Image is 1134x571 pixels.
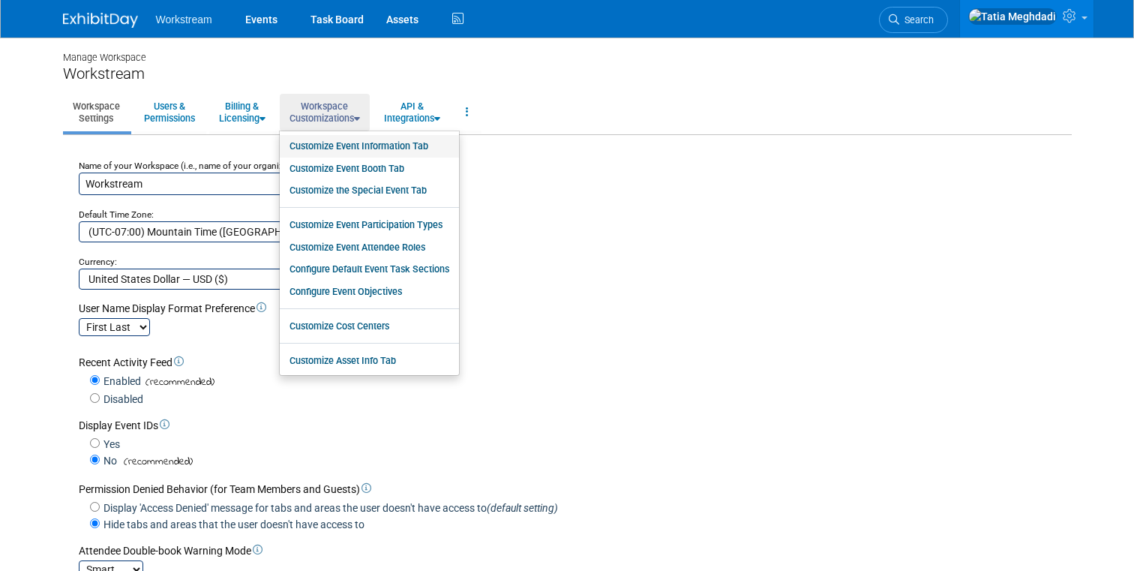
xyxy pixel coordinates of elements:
[280,135,459,158] a: Customize Event Information Tab
[63,13,138,28] img: ExhibitDay
[79,161,373,171] small: Name of your Workspace (i.e., name of your organization or your division):
[899,14,934,26] span: Search
[79,173,416,195] input: Name of your organization
[79,543,1067,558] div: Attendee Double-book Warning Mode
[141,374,214,390] span: (recommended)
[280,236,459,259] a: Customize Event Attendee Roles
[79,418,1067,433] div: Display Event IDs
[156,14,212,26] span: Workstream
[79,257,117,267] small: Currency:
[280,258,459,281] a: Configure Default Event Task Sections
[100,374,141,389] label: Enabled
[280,94,370,131] a: WorkspaceCustomizations
[79,355,1067,370] div: Recent Activity Feed
[134,94,205,131] a: Users &Permissions
[968,8,1057,25] img: Tatia Meghdadi
[100,453,117,468] label: No
[280,179,459,202] a: Customize the Special Event Tab
[63,65,1072,83] div: Workstream
[280,158,459,180] a: Customize Event Booth Tab
[280,281,459,303] a: Configure Event Objectives
[100,517,364,532] label: Hide tabs and areas that the user doesn't have access to
[63,94,130,131] a: WorkspaceSettings
[79,301,1067,316] div: User Name Display Format Preference
[879,7,948,33] a: Search
[119,454,193,470] span: (recommended)
[280,350,459,372] a: Customize Asset Info Tab
[100,437,120,452] label: Yes
[100,392,143,407] label: Disabled
[280,214,459,236] a: Customize Event Participation Types
[63,38,1072,65] div: Manage Workspace
[79,209,154,220] small: Default Time Zone:
[79,482,1067,497] div: Permission Denied Behavior (for Team Members and Guests)
[487,502,558,514] i: (default setting)
[209,94,275,131] a: Billing &Licensing
[374,94,450,131] a: API &Integrations
[100,500,558,515] label: Display 'Access Denied' message for tabs and areas the user doesn't have access to
[280,315,459,338] a: Customize Cost Centers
